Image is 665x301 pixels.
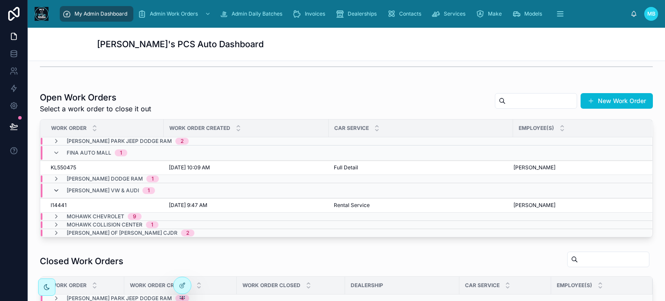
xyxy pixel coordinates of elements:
[51,164,76,171] span: KL550475
[334,202,370,209] span: Rental Service
[169,125,230,132] span: Work Order Created
[524,10,542,17] span: Models
[242,282,300,289] span: Work Order Closed
[151,221,153,228] div: 1
[67,230,178,236] span: [PERSON_NAME] of [PERSON_NAME] CJDR
[333,6,383,22] a: Dealerships
[399,10,421,17] span: Contacts
[97,38,264,50] h1: [PERSON_NAME]'s PCS Auto Dashboard
[290,6,331,22] a: Invoices
[40,91,151,104] h1: Open Work Orders
[40,255,123,267] h1: Closed Work Orders
[513,202,555,209] span: [PERSON_NAME]
[67,213,124,220] span: Mohawk Chevrolet
[473,6,508,22] a: Make
[647,10,655,17] span: MB
[513,164,641,171] a: [PERSON_NAME]
[133,213,136,220] div: 9
[35,7,48,21] img: App logo
[513,164,555,171] span: [PERSON_NAME]
[51,164,158,171] a: KL550475
[150,10,198,17] span: Admin Work Orders
[120,149,122,156] div: 1
[40,104,151,114] span: Select a work order to close it out
[444,10,465,17] span: Services
[334,164,358,171] span: Full Detail
[186,230,189,236] div: 2
[51,125,87,132] span: Work Order
[334,125,369,132] span: Car Service
[519,125,554,132] span: Employee(s)
[305,10,325,17] span: Invoices
[334,164,508,171] a: Full Detail
[135,6,215,22] a: Admin Work Orders
[130,282,191,289] span: Work Order Created
[488,10,502,17] span: Make
[51,202,158,209] a: l14441
[148,187,150,194] div: 1
[181,138,184,145] div: 2
[55,4,630,23] div: scrollable content
[67,175,143,182] span: [PERSON_NAME] Dodge Ram
[152,175,154,182] div: 1
[169,202,207,209] span: [DATE] 9:47 AM
[465,282,500,289] span: Car Service
[51,202,67,209] span: l14441
[169,164,210,171] span: [DATE] 10:09 AM
[169,202,323,209] a: [DATE] 9:47 AM
[169,164,323,171] a: [DATE] 10:09 AM
[217,6,288,22] a: Admin Daily Batches
[581,93,653,109] button: New Work Order
[74,10,127,17] span: My Admin Dashboard
[510,6,548,22] a: Models
[232,10,282,17] span: Admin Daily Batches
[51,282,87,289] span: Work Order
[67,138,172,145] span: [PERSON_NAME] Park Jeep Dodge Ram
[557,282,592,289] span: Employee(s)
[334,202,508,209] a: Rental Service
[429,6,471,22] a: Services
[67,221,142,228] span: Mohawk Collision Center
[351,282,383,289] span: Dealership
[60,6,133,22] a: My Admin Dashboard
[67,149,111,156] span: Fina Auto Mall
[67,187,139,194] span: [PERSON_NAME] VW & Audi
[384,6,427,22] a: Contacts
[348,10,377,17] span: Dealerships
[513,202,641,209] a: [PERSON_NAME]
